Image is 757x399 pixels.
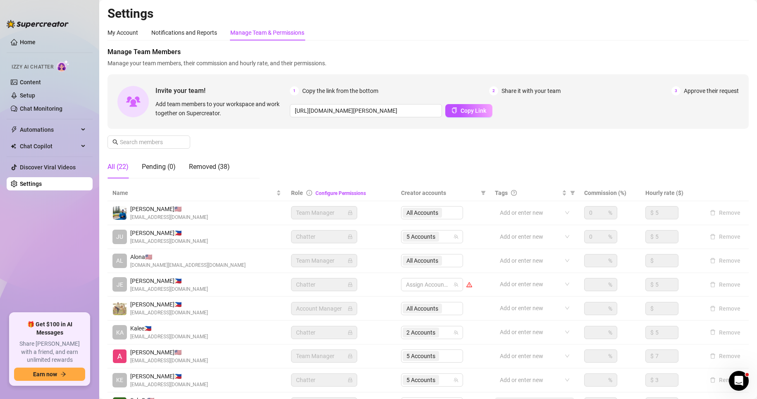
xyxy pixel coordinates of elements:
[296,350,352,362] span: Team Manager
[707,280,744,290] button: Remove
[107,162,129,172] div: All (22)
[671,86,681,95] span: 3
[130,357,208,365] span: [EMAIL_ADDRESS][DOMAIN_NAME]
[729,371,749,391] iframe: Intercom live chat
[230,28,304,37] div: Manage Team & Permissions
[296,254,352,267] span: Team Manager
[130,228,208,237] span: [PERSON_NAME] 🇵🇭
[14,368,85,381] button: Earn nowarrow-right
[501,86,561,95] span: Share it with your team
[461,107,486,114] span: Copy Link
[130,381,208,389] span: [EMAIL_ADDRESS][DOMAIN_NAME]
[107,59,749,68] span: Manage your team members, their commission and hourly rate, and their permissions.
[707,375,744,385] button: Remove
[12,63,53,71] span: Izzy AI Chatter
[107,28,138,37] div: My Account
[296,278,352,291] span: Chatter
[348,330,353,335] span: lock
[116,328,124,337] span: KA
[348,258,353,263] span: lock
[113,302,127,315] img: Aaron Paul Carnaje
[296,302,352,315] span: Account Manager
[130,261,246,269] span: [DOMAIN_NAME][EMAIL_ADDRESS][DOMAIN_NAME]
[406,232,435,241] span: 5 Accounts
[315,190,366,196] a: Configure Permissions
[290,86,299,95] span: 1
[189,162,230,172] div: Removed (38)
[116,232,123,241] span: JU
[57,60,69,72] img: AI Chatter
[7,20,69,28] img: logo-BBDzfeDw.svg
[107,47,749,57] span: Manage Team Members
[348,354,353,359] span: lock
[113,206,127,220] img: Emad Ataei
[707,232,744,242] button: Remove
[296,326,352,339] span: Chatter
[707,351,744,361] button: Remove
[451,107,457,113] span: copy
[489,86,498,95] span: 2
[20,39,36,45] a: Home
[20,140,79,153] span: Chat Copilot
[130,348,208,357] span: [PERSON_NAME] 🇺🇸
[130,276,208,285] span: [PERSON_NAME] 🇵🇭
[401,188,478,197] span: Creator accounts
[348,234,353,239] span: lock
[142,162,176,172] div: Pending (0)
[495,188,508,197] span: Tags
[116,256,123,265] span: AL
[116,375,123,385] span: KE
[151,28,217,37] div: Notifications and Reports
[113,349,127,363] img: Alexicon Ortiaga
[20,123,79,136] span: Automations
[296,374,352,386] span: Chatter
[20,105,62,112] a: Chat Monitoring
[130,285,208,293] span: [EMAIL_ADDRESS][DOMAIN_NAME]
[296,230,352,243] span: Chatter
[707,256,744,266] button: Remove
[640,185,702,201] th: Hourly rate ($)
[568,187,577,199] span: filter
[130,324,208,333] span: Kalee 🇵🇭
[20,180,42,187] a: Settings
[479,187,487,199] span: filter
[14,321,85,337] span: 🎁 Get $100 in AI Messages
[511,190,517,196] span: question-circle
[348,210,353,215] span: lock
[707,328,744,337] button: Remove
[107,6,749,21] h2: Settings
[130,300,208,309] span: [PERSON_NAME] 🇵🇭
[130,372,208,381] span: [PERSON_NAME] 🇵🇭
[306,190,312,196] span: info-circle
[20,79,41,85] a: Content
[684,86,739,95] span: Approve their request
[296,207,352,219] span: Team Manager
[130,252,246,261] span: Alona 🇺🇸
[348,378,353,382] span: lock
[403,328,439,337] span: 2 Accounts
[11,143,16,149] img: Chat Copilot
[130,333,208,341] span: [EMAIL_ADDRESS][DOMAIN_NAME]
[570,190,575,195] span: filter
[155,85,290,96] span: Invite your team!
[60,371,66,377] span: arrow-right
[130,204,208,214] span: [PERSON_NAME] 🇺🇸
[291,190,303,196] span: Role
[707,304,744,313] button: Remove
[130,309,208,317] span: [EMAIL_ADDRESS][DOMAIN_NAME]
[406,375,435,385] span: 5 Accounts
[33,371,57,378] span: Earn now
[466,282,472,287] span: warning
[707,208,744,218] button: Remove
[348,282,353,287] span: lock
[120,138,179,147] input: Search members
[348,306,353,311] span: lock
[403,232,439,242] span: 5 Accounts
[454,378,458,382] span: team
[445,104,492,117] button: Copy Link
[403,375,439,385] span: 5 Accounts
[112,139,118,145] span: search
[454,282,458,287] span: team
[14,340,85,364] span: Share [PERSON_NAME] with a friend, and earn unlimited rewards
[579,185,640,201] th: Commission (%)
